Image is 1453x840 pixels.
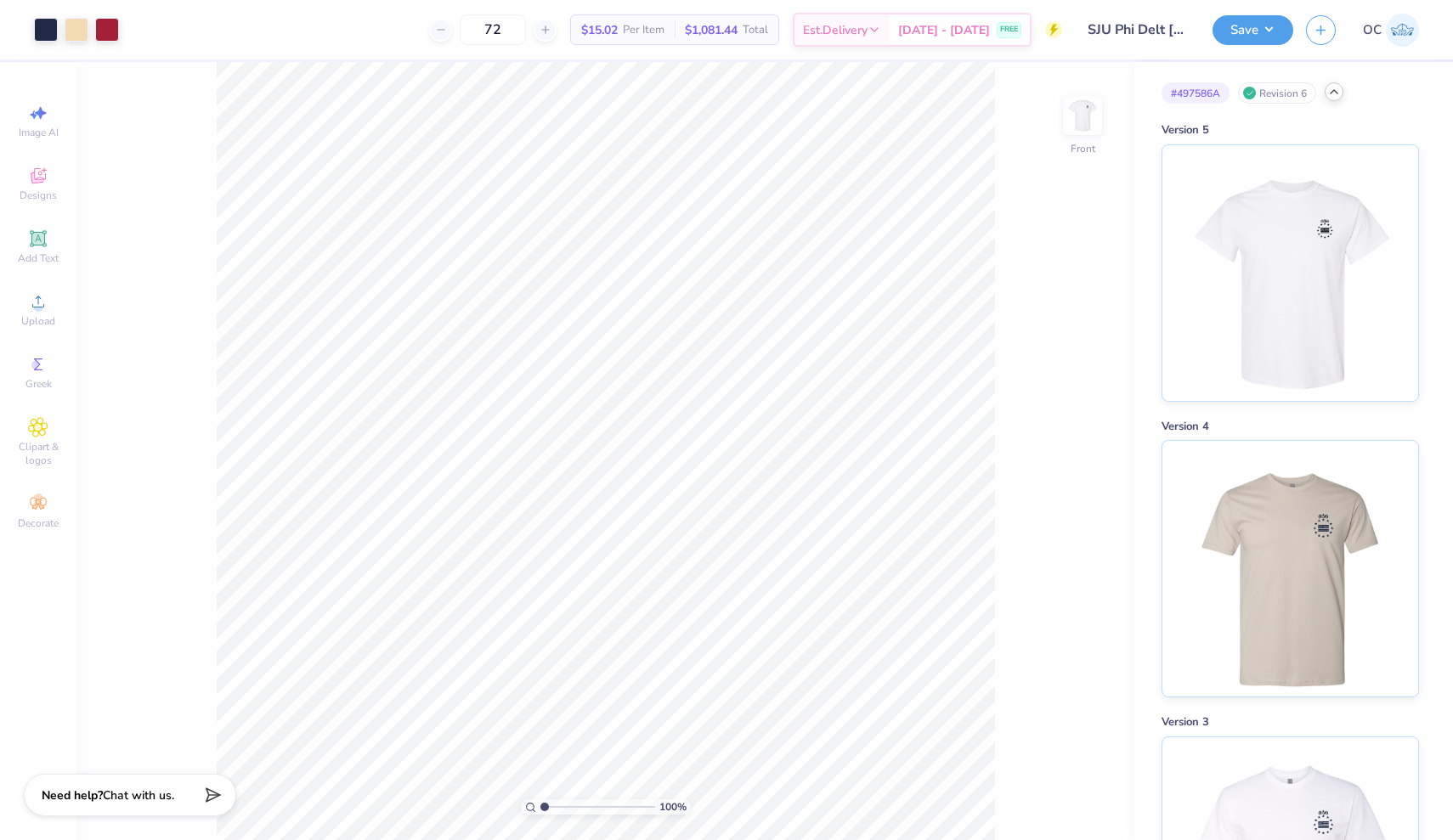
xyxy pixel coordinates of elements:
input: – – [460,14,526,45]
div: Version 5 [1162,122,1419,139]
a: OC [1363,14,1419,47]
span: Image AI [19,126,59,139]
span: Designs [20,189,57,202]
div: Version 4 [1162,419,1419,436]
span: Clipart & logos [8,440,68,467]
span: Chat with us. [103,787,174,803]
span: Est. Delivery [803,21,868,39]
span: $1,081.44 [685,21,738,39]
span: [DATE] - [DATE] [898,21,990,39]
span: OC [1363,20,1382,40]
img: Olivia Collins [1386,14,1419,47]
span: Greek [25,377,52,391]
span: Decorate [18,516,59,530]
span: FREE [1000,24,1018,36]
div: # 497586A [1162,82,1230,104]
span: Per Item [623,21,664,39]
input: Untitled Design [1075,13,1200,47]
button: Save [1213,15,1293,45]
strong: Need help? [42,787,103,803]
div: Version 3 [1162,714,1419,731]
span: 100 % [659,799,687,815]
img: Front [1066,99,1100,132]
span: Add Text [18,251,59,265]
span: Total [743,21,768,39]
div: Front [1071,141,1095,156]
div: Revision 6 [1238,82,1316,104]
span: $15.02 [581,21,618,39]
span: Upload [21,314,55,328]
img: Version 4 [1184,441,1395,696]
img: Version 5 [1184,145,1395,401]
